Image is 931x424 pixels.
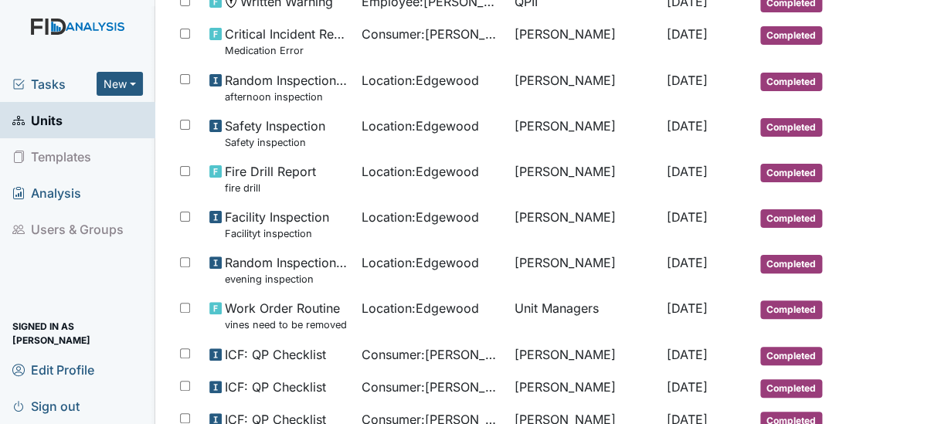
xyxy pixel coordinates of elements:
span: Critical Incident Report Medication Error [225,25,349,58]
span: Completed [760,164,822,182]
span: ICF: QP Checklist [225,345,326,364]
span: Completed [760,118,822,137]
span: Consumer : [PERSON_NAME] [362,378,501,396]
small: Medication Error [225,43,349,58]
span: Consumer : [PERSON_NAME] [362,25,501,43]
td: [PERSON_NAME] [508,19,661,64]
span: Consumer : [PERSON_NAME] [362,345,501,364]
span: Location : Edgewood [362,299,479,317]
span: [DATE] [667,347,708,362]
span: Completed [760,347,822,365]
span: Sign out [12,394,80,418]
td: [PERSON_NAME] [508,110,661,156]
small: evening inspection [225,272,349,287]
span: Signed in as [PERSON_NAME] [12,321,143,345]
td: [PERSON_NAME] [508,202,661,247]
span: [DATE] [667,300,708,316]
span: Random Inspection for Evening evening inspection [225,253,349,287]
span: Safety Inspection Safety inspection [225,117,325,150]
small: vines need to be removed around the porch [225,317,349,332]
td: [PERSON_NAME] [508,65,661,110]
td: [PERSON_NAME] [508,247,661,293]
span: Location : Edgewood [362,71,479,90]
small: Safety inspection [225,135,325,150]
button: New [97,72,143,96]
span: [DATE] [667,26,708,42]
span: Location : Edgewood [362,208,479,226]
span: [DATE] [667,255,708,270]
a: Tasks [12,75,97,93]
td: [PERSON_NAME] [508,371,661,404]
span: Completed [760,300,822,319]
span: Random Inspection for Afternoon afternoon inspection [225,71,349,104]
span: [DATE] [667,73,708,88]
span: Completed [760,255,822,273]
span: Edit Profile [12,358,94,382]
small: fire drill [225,181,316,195]
span: Location : Edgewood [362,117,479,135]
span: Completed [760,209,822,228]
span: [DATE] [667,209,708,225]
span: [DATE] [667,118,708,134]
td: [PERSON_NAME] [508,156,661,202]
small: Facilityt inspection [225,226,329,241]
td: [PERSON_NAME] [508,339,661,371]
small: afternoon inspection [225,90,349,104]
span: Completed [760,26,822,45]
span: Location : Edgewood [362,253,479,272]
span: [DATE] [667,164,708,179]
span: Facility Inspection Facilityt inspection [225,208,329,241]
span: Units [12,108,63,132]
span: [DATE] [667,379,708,395]
span: Work Order Routine vines need to be removed around the porch [225,299,349,332]
span: Location : Edgewood [362,162,479,181]
span: Completed [760,379,822,398]
span: ICF: QP Checklist [225,378,326,396]
td: Unit Managers [508,293,661,338]
span: Completed [760,73,822,91]
span: Analysis [12,181,81,205]
span: Fire Drill Report fire drill [225,162,316,195]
